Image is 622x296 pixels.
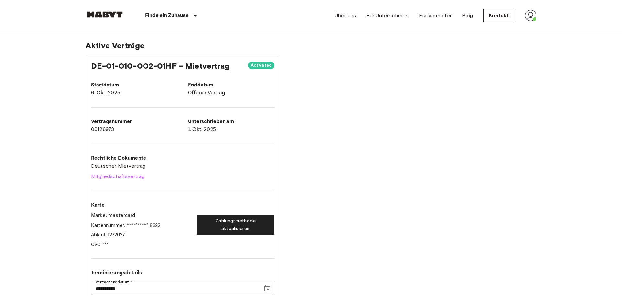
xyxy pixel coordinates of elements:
[91,201,191,209] p: Karte
[145,12,189,19] p: Finde ein Zuhause
[188,118,274,126] p: Unterschrieben am
[188,89,274,97] p: Offener Vertrag
[86,11,124,18] img: Habyt
[91,61,230,71] span: DE-01-010-002-01HF - Mietvertrag
[188,126,274,133] p: 1. Okt. 2025
[335,12,356,19] a: Über uns
[91,81,178,89] p: Startdatum
[462,12,473,19] a: Blog
[483,9,514,22] a: Kontakt
[248,62,274,69] span: Activated
[197,215,274,235] button: Zahlungsmethode aktualisieren
[91,269,274,277] p: Terminierungsdetails
[525,10,536,21] img: avatar
[91,173,274,180] a: Mitgliedschaftsvertrag
[91,89,178,97] p: 6. Okt. 2025
[91,162,274,170] a: Deutscher Mietvertrag
[91,154,274,162] p: Rechtliche Dokumente
[366,12,409,19] a: Für Unternehmen
[419,12,452,19] a: Für Vermieter
[91,212,191,220] p: Marke: mastercard
[188,81,274,89] p: Enddatum
[96,279,132,285] label: Vertragsenddatum
[91,232,191,238] p: Ablauf: 12/2027
[261,282,274,295] button: Choose date, selected date is Feb 15, 2026
[86,41,536,51] span: Aktive Verträge
[91,118,178,126] p: Vertragsnummer
[91,126,178,133] p: 00126973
